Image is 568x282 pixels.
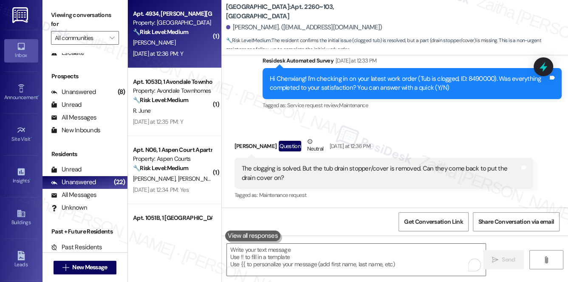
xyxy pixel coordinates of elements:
[31,135,32,141] span: •
[51,9,119,31] label: Viewing conversations for
[483,250,524,269] button: Send
[242,164,520,182] div: The clogging is solved. But the tub drain stopper/cover is removed. Can they come back to put the...
[51,191,96,199] div: All Messages
[235,137,534,158] div: [PERSON_NAME]
[235,189,534,201] div: Tagged as:
[287,102,339,109] span: Service request review ,
[4,165,38,188] a: Insights •
[4,39,38,62] a: Inbox
[133,18,212,27] div: Property: [GEOGRAPHIC_DATA]
[133,39,175,46] span: [PERSON_NAME]
[133,9,212,18] div: Apt. 4934, [PERSON_NAME][GEOGRAPHIC_DATA]
[51,126,100,135] div: New Inbounds
[110,34,114,41] i: 
[112,176,127,189] div: (22)
[133,164,188,172] strong: 🔧 Risk Level: Medium
[226,3,396,21] b: [GEOGRAPHIC_DATA]: Apt. 2260~103, [GEOGRAPHIC_DATA]
[133,145,212,154] div: Apt. N06, 1 Aspen Court Apartments
[133,154,212,163] div: Property: Aspen Courts
[133,118,183,125] div: [DATE] at 12:35 PM: Y
[29,177,31,182] span: •
[55,31,105,45] input: All communities
[226,37,271,44] strong: 🔧 Risk Level: Medium
[4,206,38,229] a: Buildings
[543,256,549,263] i: 
[227,244,486,276] textarea: To enrich screen reader interactions, please activate Accessibility in Grammarly extension settings
[38,93,39,99] span: •
[502,255,515,264] span: Send
[492,256,498,263] i: 
[327,142,370,151] div: [DATE] at 12:36 PM
[133,96,188,104] strong: 🔧 Risk Level: Medium
[133,86,212,95] div: Property: Avondale Townhomes
[42,150,127,159] div: Residents
[51,178,96,187] div: Unanswered
[42,72,127,81] div: Prospects
[178,175,220,182] span: [PERSON_NAME]
[339,102,368,109] span: Maintenance
[226,23,382,32] div: [PERSON_NAME]. ([EMAIL_ADDRESS][DOMAIN_NAME])
[263,56,562,68] div: Residesk Automated Survey
[133,214,212,222] div: Apt. 1051B, 1 [GEOGRAPHIC_DATA]
[398,212,468,231] button: Get Conversation Link
[51,48,84,57] div: Escalate
[51,113,96,122] div: All Messages
[133,28,188,36] strong: 🔧 Risk Level: Medium
[279,141,301,151] div: Question
[51,88,96,97] div: Unanswered
[133,107,150,114] span: R. June
[133,50,183,57] div: [DATE] at 12:36 PM: Y
[4,123,38,146] a: Site Visit •
[305,137,325,155] div: Neutral
[62,264,69,271] i: 
[133,186,189,194] div: [DATE] at 12:34 PM: Yes
[51,203,87,212] div: Unknown
[259,191,306,199] span: Maintenance request
[42,227,127,236] div: Past + Future Residents
[51,243,102,252] div: Past Residents
[226,36,568,54] span: : The resident confirms the initial issue (clogged tub) is resolved, but a part (drain stopper/co...
[54,261,116,274] button: New Message
[12,7,30,23] img: ResiDesk Logo
[270,74,548,93] div: Hi Chenxiang! I'm checking in on your latest work order (Tub is clogged, ID: 8490000). Was everyt...
[4,248,38,271] a: Leads
[263,99,562,111] div: Tagged as:
[333,56,376,65] div: [DATE] at 12:33 PM
[72,263,107,272] span: New Message
[404,217,463,226] span: Get Conversation Link
[51,165,82,174] div: Unread
[133,175,178,182] span: [PERSON_NAME]
[133,77,212,86] div: Apt. 1053D, 1 Avondale Townhomes
[478,217,554,226] span: Share Conversation via email
[51,100,82,109] div: Unread
[473,212,560,231] button: Share Conversation via email
[116,85,127,99] div: (8)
